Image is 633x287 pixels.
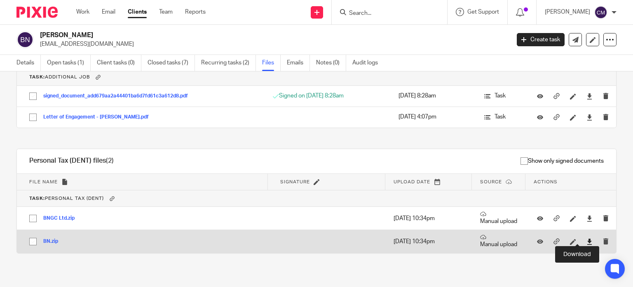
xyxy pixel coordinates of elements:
span: Source [480,180,502,184]
span: (2) [106,157,114,164]
img: svg%3E [16,31,34,48]
span: Show only signed documents [520,157,604,165]
a: Recurring tasks (2) [201,55,256,71]
a: Details [16,55,41,71]
a: Reports [185,8,206,16]
p: [EMAIL_ADDRESS][DOMAIN_NAME] [40,40,504,48]
a: Notes (0) [316,55,346,71]
a: Files [262,55,281,71]
h1: Personal Tax (DENT) files [29,157,114,165]
b: Task: [29,196,45,201]
button: BN.zip [43,239,64,244]
img: Pixie [16,7,58,18]
a: Download [586,237,593,246]
h2: [PERSON_NAME] [40,31,412,40]
span: Actions [534,180,558,184]
a: Emails [287,55,310,71]
p: Task [484,92,517,100]
a: Email [102,8,115,16]
img: svg%3E [594,6,607,19]
a: Download [586,92,593,100]
input: Select [25,211,41,226]
input: Select [25,109,41,125]
p: Task [484,113,517,121]
p: Signed on [DATE] 8:28am [273,92,382,100]
p: Manual upload [480,234,517,249]
p: Manual upload [480,211,517,225]
input: Select [25,88,41,104]
a: Audit logs [352,55,384,71]
a: Clients [128,8,147,16]
p: [DATE] 10:34pm [394,214,464,223]
a: Team [159,8,173,16]
button: signed_document_add679aa2a44401ba6d7fd61c3a612d8.pdf [43,93,194,99]
b: Task: [29,75,45,80]
span: Get Support [467,9,499,15]
a: Client tasks (0) [97,55,141,71]
span: Signature [280,180,310,184]
p: [DATE] 10:34pm [394,237,464,246]
span: Additional Job [29,75,90,80]
a: Work [76,8,89,16]
p: [PERSON_NAME] [545,8,590,16]
p: [DATE] 8:28am [399,92,468,100]
a: Download [586,113,593,121]
a: Download [586,214,593,223]
input: Search [348,10,422,17]
span: Upload date [394,180,430,184]
a: Closed tasks (7) [148,55,195,71]
button: Letter of Engagement - [PERSON_NAME].pdf [43,114,155,120]
a: Open tasks (1) [47,55,91,71]
input: Select [25,234,41,249]
span: Personal Tax (DENT) [29,196,104,201]
button: BNGC Ltd.zip [43,216,81,221]
span: File name [29,180,58,184]
a: Create task [517,33,565,46]
p: [DATE] 4:07pm [399,113,468,121]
